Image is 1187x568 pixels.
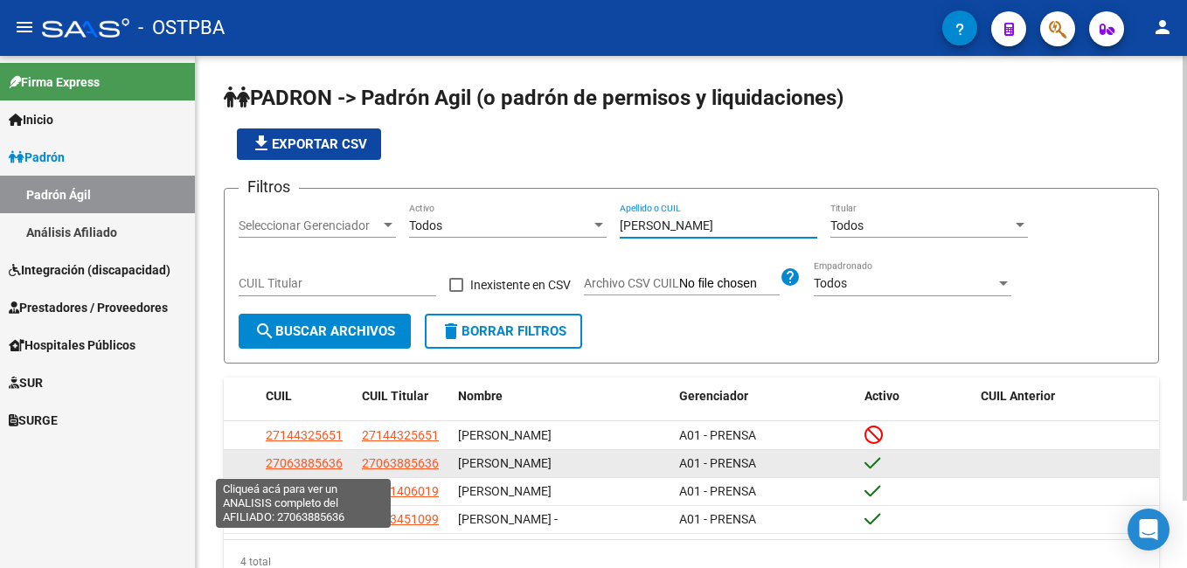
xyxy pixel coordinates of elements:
div: Open Intercom Messenger [1128,509,1170,551]
datatable-header-cell: Nombre [451,378,672,415]
span: CUIL Anterior [981,389,1055,403]
span: 20061406019 [362,484,439,498]
span: Prestadores / Proveedores [9,298,168,317]
span: 20061406019 [266,484,343,498]
span: [PERSON_NAME] [458,428,552,442]
span: A01 - PRENSA [679,456,756,470]
span: Exportar CSV [251,136,367,152]
span: Borrar Filtros [441,323,566,339]
button: Exportar CSV [237,128,381,160]
span: 23923451099 [362,512,439,526]
span: 27144325651 [362,428,439,442]
datatable-header-cell: Gerenciador [672,378,858,415]
span: SURGE [9,411,58,430]
span: Padrón [9,148,65,167]
span: A01 - PRENSA [679,484,756,498]
span: 23923451099 [266,512,343,526]
span: Nombre [458,389,503,403]
span: A01 - PRENSA [679,512,756,526]
button: Borrar Filtros [425,314,582,349]
span: Activo [864,389,899,403]
h3: Filtros [239,175,299,199]
span: Buscar Archivos [254,323,395,339]
span: Firma Express [9,73,100,92]
span: Gerenciador [679,389,748,403]
span: A01 - PRENSA [679,428,756,442]
span: Inexistente en CSV [470,274,571,295]
span: PADRON -> Padrón Agil (o padrón de permisos y liquidaciones) [224,86,843,110]
span: Seleccionar Gerenciador [239,218,380,233]
span: Todos [409,218,442,232]
span: Inicio [9,110,53,129]
span: [PERSON_NAME] - [458,512,558,526]
mat-icon: search [254,321,275,342]
datatable-header-cell: CUIL Anterior [974,378,1160,415]
span: CUIL Titular [362,389,428,403]
mat-icon: delete [441,321,462,342]
span: 27063885636 [266,456,343,470]
span: Integración (discapacidad) [9,260,170,280]
span: 27144325651 [266,428,343,442]
button: Buscar Archivos [239,314,411,349]
input: Archivo CSV CUIL [679,276,780,292]
span: Todos [830,218,864,232]
mat-icon: help [780,267,801,287]
span: Archivo CSV CUIL [584,276,679,290]
span: 27063885636 [362,456,439,470]
mat-icon: menu [14,17,35,38]
span: SUR [9,373,43,392]
mat-icon: file_download [251,133,272,154]
datatable-header-cell: CUIL Titular [355,378,451,415]
span: Todos [814,276,847,290]
span: [PERSON_NAME] [458,484,552,498]
span: Hospitales Públicos [9,336,135,355]
mat-icon: person [1152,17,1173,38]
span: - OSTPBA [138,9,225,47]
datatable-header-cell: CUIL [259,378,355,415]
span: CUIL [266,389,292,403]
datatable-header-cell: Activo [857,378,974,415]
span: [PERSON_NAME] [458,456,552,470]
